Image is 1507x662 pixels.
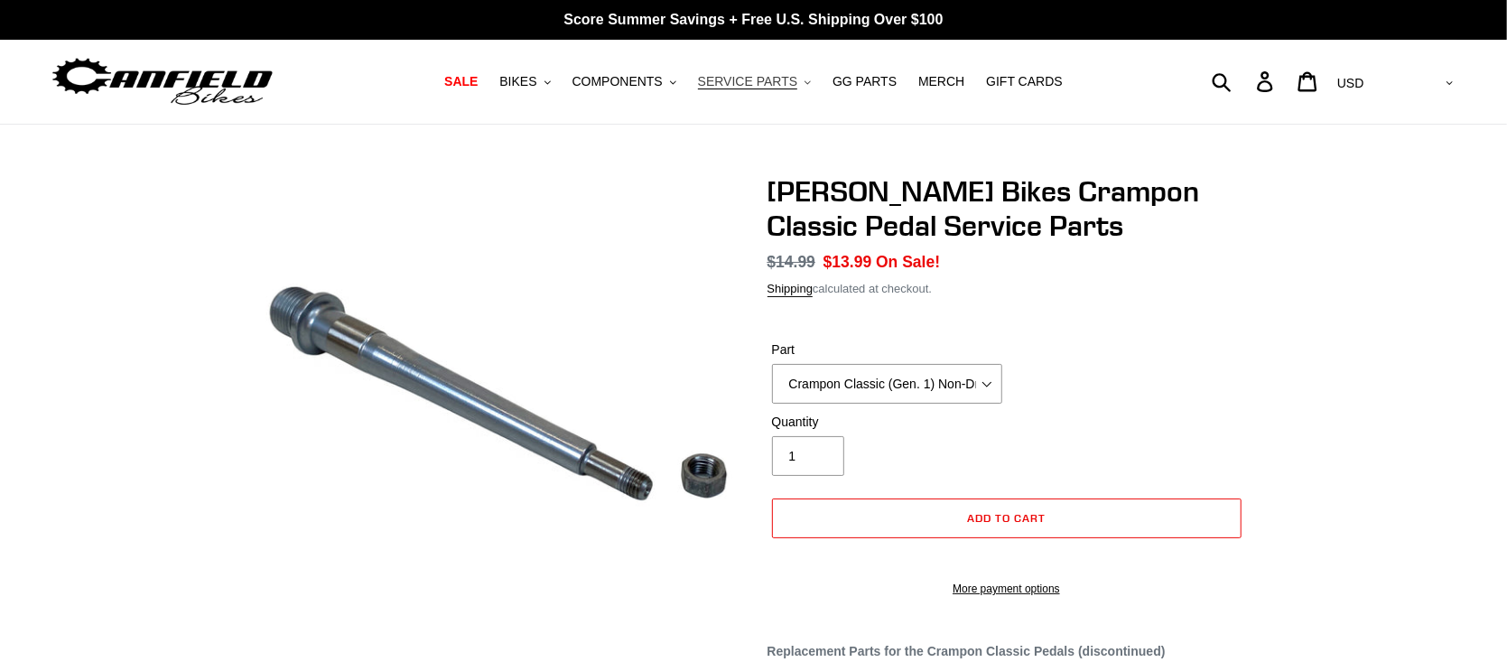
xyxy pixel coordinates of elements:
[689,70,820,94] button: SERVICE PARTS
[767,282,814,297] a: Shipping
[977,70,1072,94] a: GIFT CARDS
[876,250,940,274] span: On Sale!
[767,253,816,271] s: $14.99
[772,413,1002,432] label: Quantity
[772,340,1002,359] label: Part
[833,74,897,89] span: GG PARTS
[1222,61,1268,101] input: Search
[823,253,872,271] span: $13.99
[767,174,1246,244] h1: [PERSON_NAME] Bikes Crampon Classic Pedal Service Parts
[563,70,685,94] button: COMPONENTS
[772,581,1242,597] a: More payment options
[444,74,478,89] span: SALE
[767,280,1246,298] div: calculated at checkout.
[918,74,964,89] span: MERCH
[967,511,1046,525] span: Add to cart
[572,74,663,89] span: COMPONENTS
[435,70,487,94] a: SALE
[50,53,275,110] img: Canfield Bikes
[823,70,906,94] a: GG PARTS
[767,644,1166,658] strong: Replacement Parts for the Crampon Classic Pedals (discontinued)
[698,74,797,89] span: SERVICE PARTS
[490,70,559,94] button: BIKES
[772,499,1242,538] button: Add to cart
[499,74,536,89] span: BIKES
[986,74,1063,89] span: GIFT CARDS
[909,70,973,94] a: MERCH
